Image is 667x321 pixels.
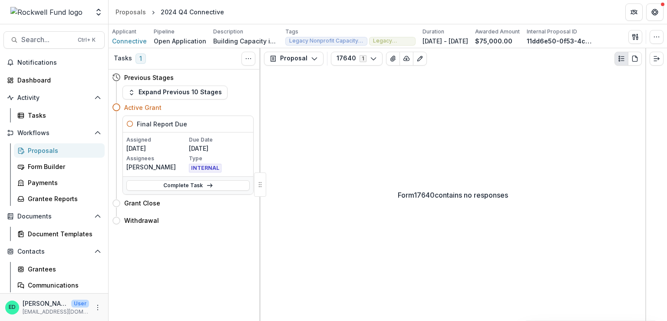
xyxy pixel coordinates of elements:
[14,192,105,206] a: Grantee Reports
[76,35,97,45] div: Ctrl + K
[3,91,105,105] button: Open Activity
[213,36,278,46] p: Building Capacity in [GEOGRAPHIC_DATA] Courts through a Public Benefits Access Initiative
[114,55,132,62] h3: Tasks
[10,7,83,17] img: Rockwell Fund logo
[646,3,664,21] button: Get Help
[17,248,91,255] span: Contacts
[28,146,98,155] div: Proposals
[28,111,98,120] div: Tasks
[17,129,91,137] span: Workflows
[14,108,105,122] a: Tasks
[112,6,228,18] nav: breadcrumb
[137,119,187,129] h5: Final Report Due
[28,178,98,187] div: Payments
[189,144,250,153] p: [DATE]
[189,155,250,162] p: Type
[92,302,103,313] button: More
[189,164,221,172] span: INTERNAL
[423,36,468,46] p: [DATE] - [DATE]
[413,52,427,66] button: Edit as form
[14,227,105,241] a: Document Templates
[28,281,98,290] div: Communications
[112,28,136,36] p: Applicant
[126,155,187,162] p: Assignees
[124,73,174,82] h4: Previous Stages
[126,180,250,191] a: Complete Task
[213,28,243,36] p: Description
[3,31,105,49] button: Search...
[3,73,105,87] a: Dashboard
[398,190,508,200] p: Form 17640 contains no responses
[124,199,160,208] h4: Grant Close
[331,52,383,66] button: 176401
[112,36,147,46] a: Connective
[9,304,16,310] div: Estevan D. Delgado
[112,6,149,18] a: Proposals
[124,216,159,225] h4: Withdrawal
[21,36,73,44] span: Search...
[614,52,628,66] button: Plaintext view
[23,308,89,316] p: [EMAIL_ADDRESS][DOMAIN_NAME]
[161,7,224,17] div: 2024 Q4 Connective
[527,28,577,36] p: Internal Proposal ID
[3,126,105,140] button: Open Workflows
[14,175,105,190] a: Payments
[189,136,250,144] p: Due Date
[475,36,512,46] p: $75,000.00
[373,38,412,44] span: Legacy Strategies
[154,28,175,36] p: Pipeline
[3,209,105,223] button: Open Documents
[3,56,105,69] button: Notifications
[17,94,91,102] span: Activity
[124,103,162,112] h4: Active Grant
[285,28,298,36] p: Tags
[135,53,146,64] span: 1
[71,300,89,308] p: User
[423,28,444,36] p: Duration
[126,144,187,153] p: [DATE]
[289,38,363,44] span: Legacy Nonprofit Capacity Building
[3,245,105,258] button: Open Contacts
[28,229,98,238] div: Document Templates
[650,52,664,66] button: Expand right
[28,162,98,171] div: Form Builder
[241,52,255,66] button: Toggle View Cancelled Tasks
[116,7,146,17] div: Proposals
[28,265,98,274] div: Grantees
[28,194,98,203] div: Grantee Reports
[14,159,105,174] a: Form Builder
[17,213,91,220] span: Documents
[14,278,105,292] a: Communications
[92,3,105,21] button: Open entity switcher
[154,36,206,46] p: Open Application
[17,59,101,66] span: Notifications
[126,162,187,172] p: [PERSON_NAME]
[475,28,520,36] p: Awarded Amount
[122,86,228,99] button: Expand Previous 10 Stages
[628,52,642,66] button: PDF view
[126,136,187,144] p: Assigned
[527,36,592,46] p: 11dd6e50-0f53-4c34-98da-1ad8ba54fbf0
[14,262,105,276] a: Grantees
[264,52,324,66] button: Proposal
[23,299,68,308] p: [PERSON_NAME]
[17,76,98,85] div: Dashboard
[386,52,400,66] button: View Attached Files
[625,3,643,21] button: Partners
[14,143,105,158] a: Proposals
